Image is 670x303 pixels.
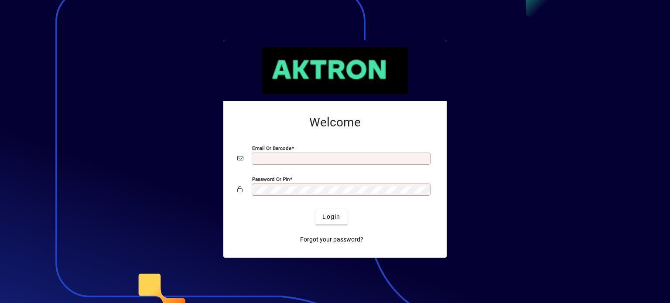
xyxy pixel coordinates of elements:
[237,115,433,130] h2: Welcome
[300,235,363,244] span: Forgot your password?
[322,212,340,221] span: Login
[297,232,367,247] a: Forgot your password?
[252,145,291,151] mat-label: Email or Barcode
[315,209,347,225] button: Login
[252,176,290,182] mat-label: Password or Pin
